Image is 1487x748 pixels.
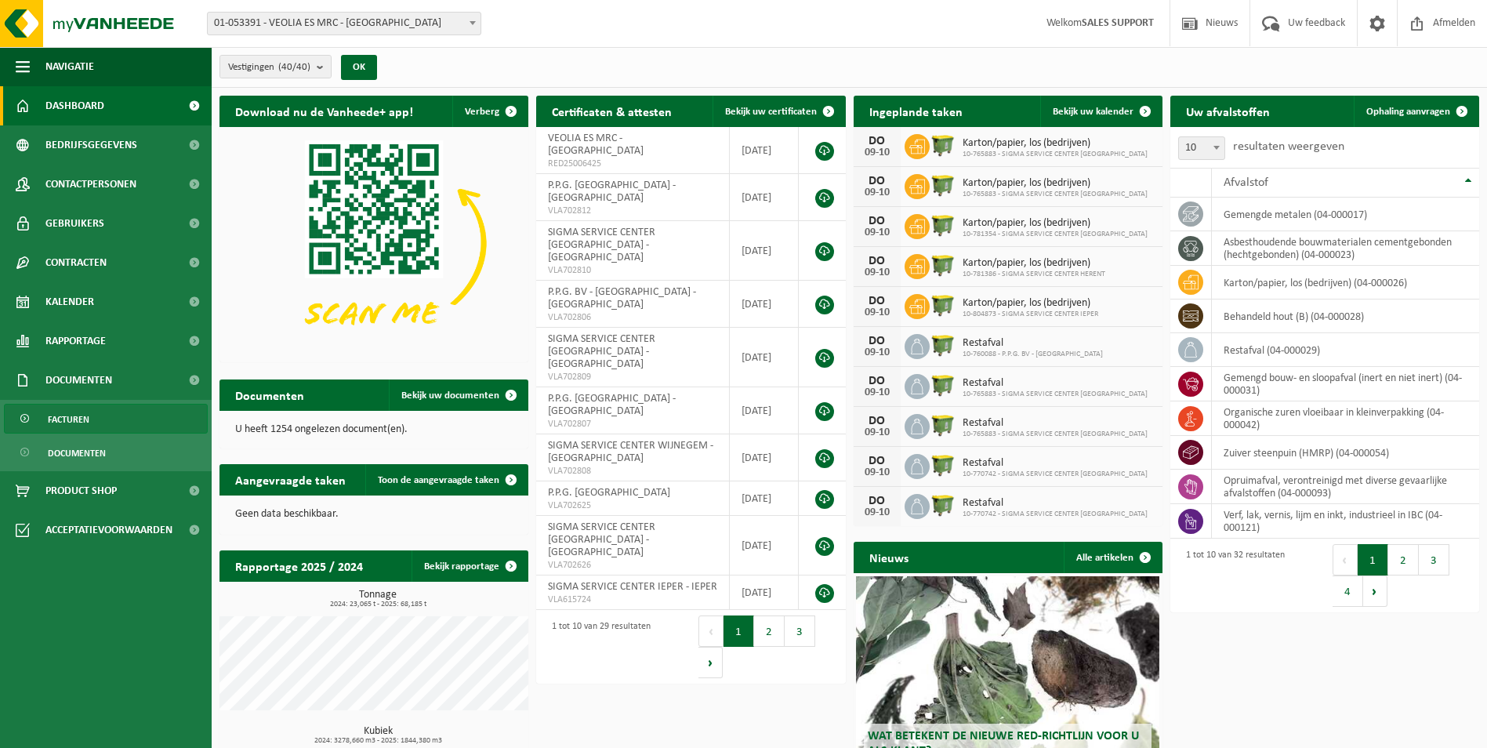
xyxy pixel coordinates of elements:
[548,521,655,558] span: SIGMA SERVICE CENTER [GEOGRAPHIC_DATA] - [GEOGRAPHIC_DATA]
[235,424,513,435] p: U heeft 1254 ongelezen document(en).
[548,371,717,383] span: VLA702809
[219,96,429,126] h2: Download nu de Vanheede+ app!
[861,187,893,198] div: 09-10
[861,375,893,387] div: DO
[930,492,956,518] img: WB-1100-HPE-GN-51
[548,440,713,464] span: SIGMA SERVICE CENTER WIJNEGEM - [GEOGRAPHIC_DATA]
[861,507,893,518] div: 09-10
[730,174,799,221] td: [DATE]
[861,135,893,147] div: DO
[227,601,528,608] span: 2024: 23,065 t - 2025: 68,185 t
[1363,576,1387,607] button: Next
[1212,401,1479,436] td: organische zuren vloeibaar in kleinverpakking (04-000042)
[48,405,89,434] span: Facturen
[730,328,799,387] td: [DATE]
[1212,504,1479,539] td: verf, lak, vernis, lijm en inkt, industrieel in IBC (04-000121)
[1212,367,1479,401] td: gemengd bouw- en sloopafval (inert en niet inert) (04-000031)
[548,418,717,430] span: VLA702807
[1082,17,1154,29] strong: SALES SUPPORT
[48,438,106,468] span: Documenten
[1053,107,1133,117] span: Bekijk uw kalender
[754,615,785,647] button: 2
[861,147,893,158] div: 09-10
[963,417,1148,430] span: Restafval
[45,204,104,243] span: Gebruikers
[963,297,1098,310] span: Karton/papier, los (bedrijven)
[548,499,717,512] span: VLA702625
[861,455,893,467] div: DO
[45,47,94,86] span: Navigatie
[930,292,956,318] img: WB-1100-HPE-GN-50
[1224,176,1268,189] span: Afvalstof
[45,243,107,282] span: Contracten
[1366,107,1450,117] span: Ophaling aanvragen
[1212,266,1479,300] td: karton/papier, los (bedrijven) (04-000026)
[544,614,651,680] div: 1 tot 10 van 29 resultaten
[730,387,799,434] td: [DATE]
[548,594,717,606] span: VLA615724
[207,12,481,35] span: 01-053391 - VEOLIA ES MRC - ANTWERPEN
[548,581,717,593] span: SIGMA SERVICE CENTER IEPER - IEPER
[854,542,924,572] h2: Nieuws
[785,615,815,647] button: 3
[963,190,1148,199] span: 10-765883 - SIGMA SERVICE CENTER [GEOGRAPHIC_DATA]
[548,205,717,217] span: VLA702812
[45,165,136,204] span: Contactpersonen
[730,434,799,481] td: [DATE]
[1333,544,1358,576] button: Previous
[861,347,893,358] div: 09-10
[365,464,527,496] a: Toon de aangevraagde taken
[1064,542,1161,573] a: Alle artikelen
[698,647,723,678] button: Next
[963,430,1148,439] span: 10-765883 - SIGMA SERVICE CENTER [GEOGRAPHIC_DATA]
[713,96,844,127] a: Bekijk uw certificaten
[861,307,893,318] div: 09-10
[278,62,310,72] count: (40/40)
[1212,300,1479,333] td: behandeld hout (B) (04-000028)
[861,255,893,267] div: DO
[219,127,528,359] img: Download de VHEPlus App
[963,377,1148,390] span: Restafval
[861,467,893,478] div: 09-10
[548,227,655,263] span: SIGMA SERVICE CENTER [GEOGRAPHIC_DATA] - [GEOGRAPHIC_DATA]
[930,132,956,158] img: WB-1100-HPE-GN-50
[724,615,754,647] button: 1
[1212,198,1479,231] td: gemengde metalen (04-000017)
[548,264,717,277] span: VLA702810
[963,390,1148,399] span: 10-765883 - SIGMA SERVICE CENTER [GEOGRAPHIC_DATA]
[208,13,481,34] span: 01-053391 - VEOLIA ES MRC - ANTWERPEN
[963,457,1148,470] span: Restafval
[465,107,499,117] span: Verberg
[1419,544,1449,576] button: 3
[963,137,1148,150] span: Karton/papier, los (bedrijven)
[725,107,817,117] span: Bekijk uw certificaten
[963,510,1148,519] span: 10-770742 - SIGMA SERVICE CENTER [GEOGRAPHIC_DATA]
[45,125,137,165] span: Bedrijfsgegevens
[227,737,528,745] span: 2024: 3278,660 m3 - 2025: 1844,380 m3
[548,286,696,310] span: P.P.G. BV - [GEOGRAPHIC_DATA] - [GEOGRAPHIC_DATA]
[4,404,208,434] a: Facturen
[341,55,377,80] button: OK
[861,427,893,438] div: 09-10
[548,559,717,572] span: VLA702626
[861,335,893,347] div: DO
[45,321,106,361] span: Rapportage
[548,158,717,170] span: RED25006425
[412,550,527,582] a: Bekijk rapportage
[235,509,513,520] p: Geen data beschikbaar.
[963,257,1105,270] span: Karton/papier, los (bedrijven)
[1212,470,1479,504] td: opruimafval, verontreinigd met diverse gevaarlijke afvalstoffen (04-000093)
[548,133,644,157] span: VEOLIA ES MRC - [GEOGRAPHIC_DATA]
[227,726,528,745] h3: Kubiek
[1212,436,1479,470] td: zuiver steenpuin (HMRP) (04-000054)
[1212,333,1479,367] td: restafval (04-000029)
[698,615,724,647] button: Previous
[963,337,1103,350] span: Restafval
[963,217,1148,230] span: Karton/papier, los (bedrijven)
[1212,231,1479,266] td: asbesthoudende bouwmaterialen cementgebonden (hechtgebonden) (04-000023)
[930,452,956,478] img: WB-1100-HPE-GN-50
[861,387,893,398] div: 09-10
[45,510,172,550] span: Acceptatievoorwaarden
[861,495,893,507] div: DO
[219,379,320,410] h2: Documenten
